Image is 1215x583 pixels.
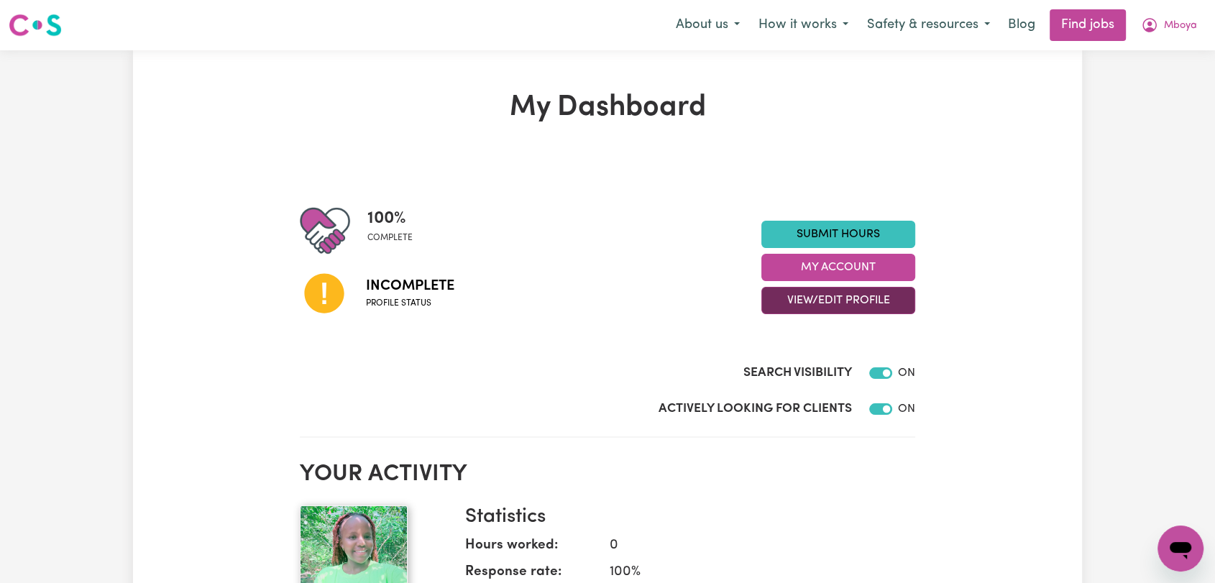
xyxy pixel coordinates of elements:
[598,562,904,583] dd: 100 %
[761,221,915,248] a: Submit Hours
[999,9,1044,41] a: Blog
[858,10,999,40] button: Safety & resources
[366,297,454,310] span: Profile status
[761,287,915,314] button: View/Edit Profile
[1132,10,1206,40] button: My Account
[898,367,915,379] span: ON
[465,536,598,562] dt: Hours worked:
[1164,18,1197,34] span: Mboya
[300,91,915,125] h1: My Dashboard
[1050,9,1126,41] a: Find jobs
[367,206,424,256] div: Profile completeness: 100%
[659,400,852,418] label: Actively Looking for Clients
[367,206,413,231] span: 100 %
[300,461,915,488] h2: Your activity
[743,364,852,382] label: Search Visibility
[898,403,915,415] span: ON
[598,536,904,556] dd: 0
[367,231,413,244] span: complete
[761,254,915,281] button: My Account
[366,275,454,297] span: Incomplete
[666,10,749,40] button: About us
[9,9,62,42] a: Careseekers logo
[1157,525,1203,571] iframe: Button to launch messaging window
[9,12,62,38] img: Careseekers logo
[465,505,904,530] h3: Statistics
[749,10,858,40] button: How it works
